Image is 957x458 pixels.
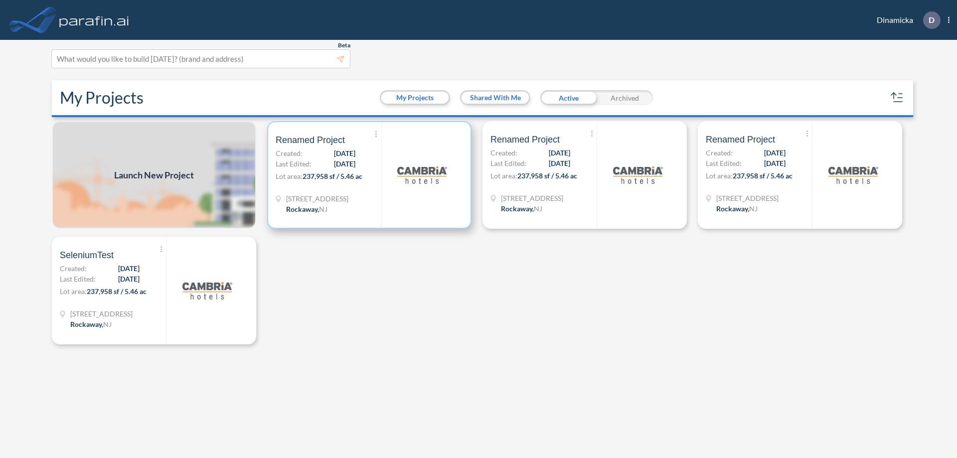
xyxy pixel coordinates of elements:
[716,193,779,203] span: 321 Mt Hope Ave
[60,287,87,296] span: Lot area:
[517,171,577,180] span: 237,958 sf / 5.46 ac
[501,204,534,213] span: Rockaway ,
[549,148,570,158] span: [DATE]
[706,171,733,180] span: Lot area:
[60,88,144,107] h2: My Projects
[534,204,542,213] span: NJ
[276,158,312,169] span: Last Edited:
[52,121,256,229] img: add
[60,263,87,274] span: Created:
[613,150,663,200] img: logo
[338,41,350,49] span: Beta
[501,193,563,203] span: 321 Mt Hope Ave
[540,90,597,105] div: Active
[397,150,447,200] img: logo
[52,121,256,229] a: Launch New Project
[749,204,758,213] span: NJ
[276,172,303,180] span: Lot area:
[334,148,355,158] span: [DATE]
[490,134,560,146] span: Renamed Project
[381,92,449,104] button: My Projects
[490,148,517,158] span: Created:
[319,205,327,213] span: NJ
[103,320,112,328] span: NJ
[276,148,303,158] span: Created:
[764,148,786,158] span: [DATE]
[114,168,194,182] span: Launch New Project
[490,171,517,180] span: Lot area:
[118,263,140,274] span: [DATE]
[828,150,878,200] img: logo
[706,158,742,168] span: Last Edited:
[303,172,362,180] span: 237,958 sf / 5.46 ac
[597,90,653,105] div: Archived
[334,158,355,169] span: [DATE]
[57,10,131,30] img: logo
[286,205,319,213] span: Rockaway ,
[490,158,526,168] span: Last Edited:
[501,203,542,214] div: Rockaway, NJ
[889,90,905,106] button: sort
[716,204,749,213] span: Rockaway ,
[70,308,133,319] span: 321 Mt Hope Ave
[286,204,327,214] div: Rockaway, NJ
[764,158,786,168] span: [DATE]
[462,92,529,104] button: Shared With Me
[87,287,147,296] span: 237,958 sf / 5.46 ac
[549,158,570,168] span: [DATE]
[60,274,96,284] span: Last Edited:
[706,148,733,158] span: Created:
[70,319,112,329] div: Rockaway, NJ
[60,249,114,261] span: SeleniumTest
[862,11,950,29] div: Dinamicka
[706,134,775,146] span: Renamed Project
[276,134,345,146] span: Renamed Project
[70,320,103,328] span: Rockaway ,
[286,193,348,204] span: 321 Mt Hope Ave
[716,203,758,214] div: Rockaway, NJ
[929,15,935,24] p: D
[118,274,140,284] span: [DATE]
[733,171,793,180] span: 237,958 sf / 5.46 ac
[182,266,232,315] img: logo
